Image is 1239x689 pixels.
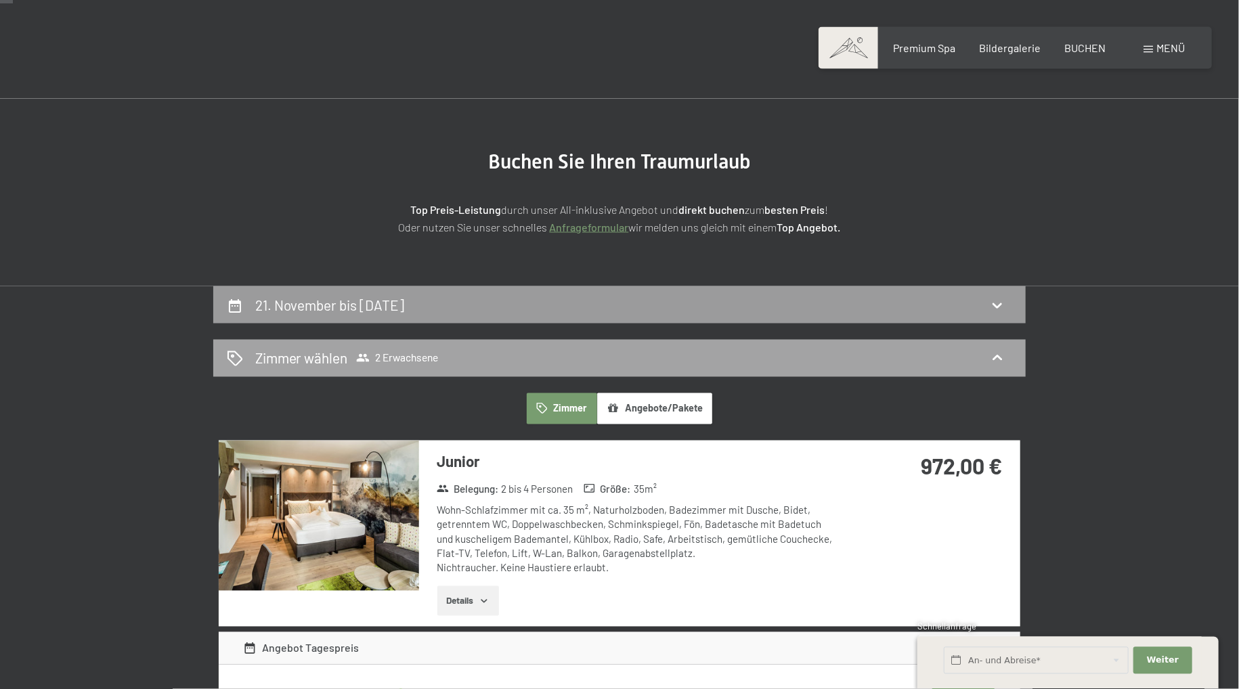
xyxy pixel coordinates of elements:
[1147,654,1179,667] span: Weiter
[411,203,502,216] strong: Top Preis-Leistung
[634,482,657,496] span: 35 m²
[980,41,1041,54] a: Bildergalerie
[597,393,712,424] button: Angebote/Pakete
[1133,647,1192,675] button: Weiter
[281,201,958,236] p: durch unser All-inklusive Angebot und zum ! Oder nutzen Sie unser schnelles wir melden uns gleich...
[550,221,629,234] a: Anfrageformular
[527,393,597,424] button: Zimmer
[765,203,825,216] strong: besten Preis
[437,504,840,575] div: Wohn-Schlafzimmer mit ca. 35 m², Naturholzboden, Badezimmer mit Dusche, Bidet, getrenntem WC, Dop...
[921,453,1002,479] strong: 972,00 €
[917,621,976,632] span: Schnellanfrage
[777,221,841,234] strong: Top Angebot.
[1065,41,1106,54] a: BUCHEN
[893,41,955,54] a: Premium Spa
[488,150,751,173] span: Buchen Sie Ihren Traumurlaub
[243,640,360,657] div: Angebot Tagespreis
[356,351,438,365] span: 2 Erwachsene
[255,296,405,313] h2: 21. November bis [DATE]
[437,586,499,616] button: Details
[584,482,631,496] strong: Größe :
[679,203,745,216] strong: direkt buchen
[501,482,573,496] span: 2 bis 4 Personen
[219,441,419,591] img: mss_renderimg.php
[437,482,498,496] strong: Belegung :
[437,451,840,472] h3: Junior
[255,349,348,368] h2: Zimmer wählen
[1156,41,1185,54] span: Menü
[219,632,1020,665] div: Angebot Tagespreis972,00 €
